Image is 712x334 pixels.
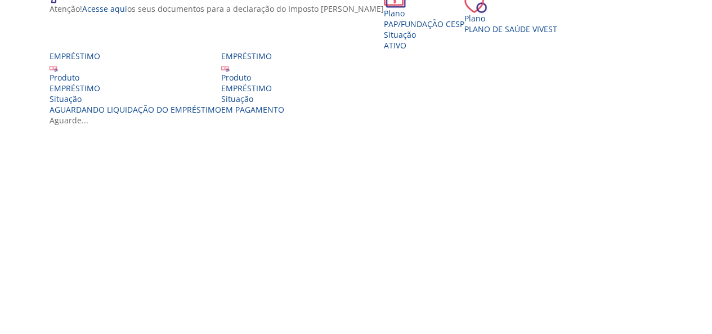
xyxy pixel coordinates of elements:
[50,72,221,83] div: Produto
[464,24,557,34] span: Plano de Saúde VIVEST
[221,72,284,83] div: Produto
[221,51,284,115] a: Empréstimo Produto EMPRÉSTIMO Situação EM PAGAMENTO
[384,8,464,19] div: Plano
[384,19,464,29] span: PAP/Fundação CESP
[50,51,221,61] div: Empréstimo
[221,51,284,61] div: Empréstimo
[221,104,284,115] span: EM PAGAMENTO
[50,64,58,72] img: ico_emprestimo.svg
[384,40,406,51] span: Ativo
[384,29,464,40] div: Situação
[50,104,221,115] span: AGUARDANDO LIQUIDAÇÃO DO EMPRÉSTIMO
[50,3,384,14] p: Atenção! os seus documentos para a declaração do Imposto [PERSON_NAME]
[50,115,671,126] div: Aguarde...
[50,93,221,104] div: Situação
[221,64,230,72] img: ico_emprestimo.svg
[50,51,221,115] a: Empréstimo Produto EMPRÉSTIMO Situação AGUARDANDO LIQUIDAÇÃO DO EMPRÉSTIMO
[50,83,221,93] div: EMPRÉSTIMO
[221,83,284,93] div: EMPRÉSTIMO
[464,13,557,24] div: Plano
[82,3,127,14] a: Acesse aqui
[221,93,284,104] div: Situação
